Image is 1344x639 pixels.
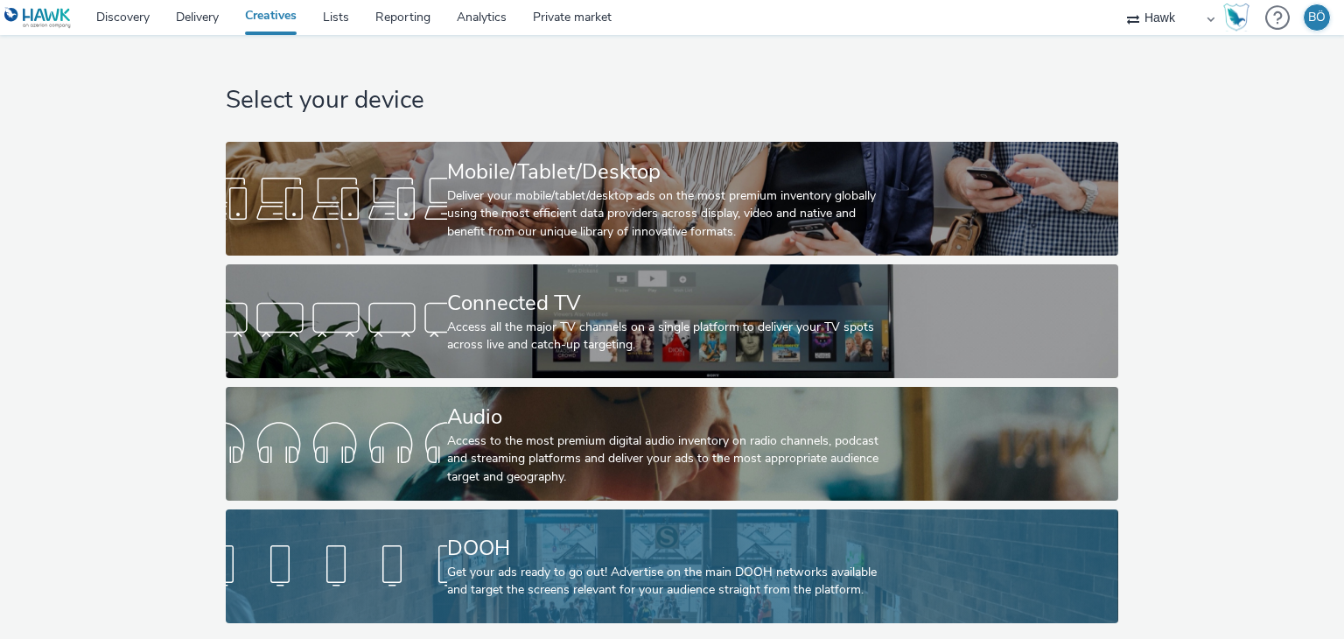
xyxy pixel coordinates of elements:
a: Mobile/Tablet/DesktopDeliver your mobile/tablet/desktop ads on the most premium inventory globall... [226,142,1117,256]
div: Mobile/Tablet/Desktop [447,157,890,187]
div: Connected TV [447,288,890,319]
a: AudioAccess to the most premium digital audio inventory on radio channels, podcast and streaming ... [226,387,1117,501]
a: Connected TVAccess all the major TV channels on a single platform to deliver your TV spots across... [226,264,1117,378]
div: Deliver your mobile/tablet/desktop ads on the most premium inventory globally using the most effi... [447,187,890,241]
h1: Select your device [226,84,1117,117]
a: DOOHGet your ads ready to go out! Advertise on the main DOOH networks available and target the sc... [226,509,1117,623]
div: Get your ads ready to go out! Advertise on the main DOOH networks available and target the screen... [447,564,890,600]
a: Hawk Academy [1223,4,1256,32]
div: Audio [447,402,890,432]
div: Access all the major TV channels on a single platform to deliver your TV spots across live and ca... [447,319,890,355]
div: DOOH [447,533,890,564]
img: undefined Logo [4,7,72,29]
div: Access to the most premium digital audio inventory on radio channels, podcast and streaming platf... [447,432,890,486]
div: BÖ [1308,4,1326,31]
img: Hawk Academy [1223,4,1249,32]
